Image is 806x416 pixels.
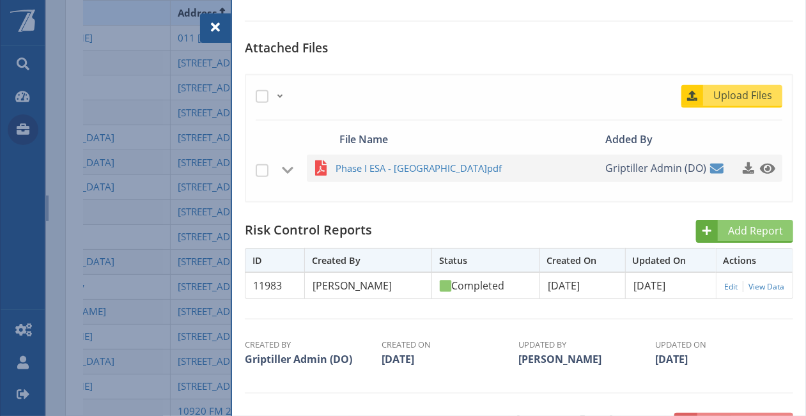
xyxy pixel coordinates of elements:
[252,254,298,268] div: ID
[748,281,784,292] a: View Data
[539,272,625,298] td: [DATE]
[382,339,516,351] th: Created On
[245,351,379,367] td: Griptiller Admin (DO)
[253,279,282,293] a: 11983
[245,41,793,65] h5: Attached Files
[518,351,653,367] td: [PERSON_NAME]
[656,351,790,367] td: [DATE]
[518,339,653,351] th: Updated By
[724,254,786,268] div: Actions
[601,130,697,148] div: Added By
[696,220,793,243] a: Add Report
[382,351,516,367] td: [DATE]
[756,157,773,180] a: Click to preview this file
[633,254,709,268] div: Updated On
[439,254,532,268] div: Status
[304,272,431,298] td: [PERSON_NAME]
[625,272,716,298] td: [DATE]
[336,160,602,176] a: Phase I ESA - [GEOGRAPHIC_DATA]pdf
[720,223,793,238] span: Add Report
[245,339,379,351] th: Created By
[681,85,782,108] a: Upload Files
[336,160,573,176] span: Phase I ESA - [GEOGRAPHIC_DATA]pdf
[724,281,738,292] a: Edit
[740,279,746,293] span: |
[705,88,782,103] span: Upload Files
[605,155,706,182] span: Griptiller Admin (DO)
[656,339,790,351] th: Updated On
[336,130,602,148] div: File Name
[312,254,424,268] div: Created By
[547,254,619,268] div: Created On
[245,221,372,238] span: Risk Control Reports
[431,272,539,298] td: Completed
